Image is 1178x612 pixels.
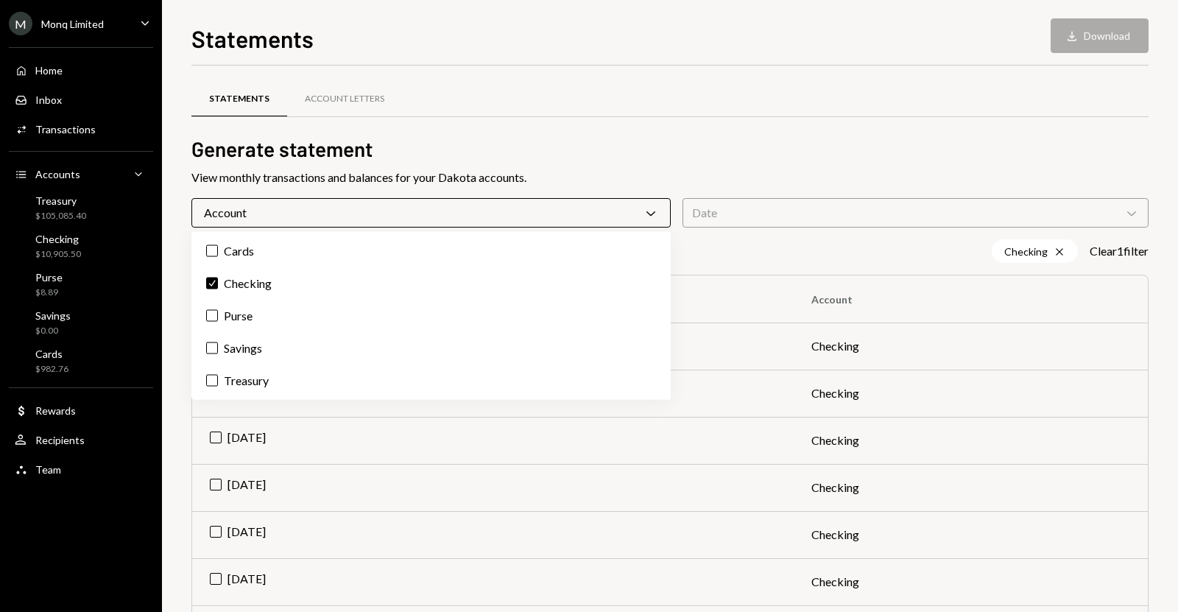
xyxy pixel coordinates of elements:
div: Accounts [35,168,80,180]
a: Purse$8.89 [9,267,153,302]
div: Checking [35,233,81,245]
div: Monq Limited [41,18,104,30]
button: Clear1filter [1090,244,1149,259]
td: Checking [794,323,1148,370]
a: Accounts [9,161,153,187]
button: Treasury [206,375,218,387]
td: Checking [794,464,1148,511]
div: Recipients [35,434,85,446]
div: Home [35,64,63,77]
a: Statements [191,80,287,118]
div: $982.76 [35,363,68,376]
div: Account Letters [305,93,384,105]
button: Purse [206,310,218,322]
label: Purse [197,303,665,329]
label: Checking [197,270,665,297]
td: Checking [794,417,1148,464]
div: Team [35,463,61,476]
div: Inbox [35,94,62,106]
h1: Statements [191,24,314,53]
label: Savings [197,335,665,362]
div: Savings [35,309,71,322]
a: Checking$10,905.50 [9,228,153,264]
td: Checking [794,558,1148,605]
div: Rewards [35,404,76,417]
a: Savings$0.00 [9,305,153,340]
button: Savings [206,342,218,354]
div: M [9,12,32,35]
div: Transactions [35,123,96,136]
div: Date [683,198,1149,228]
div: $10,905.50 [35,248,81,261]
label: Treasury [197,367,665,394]
a: Home [9,57,153,83]
div: Statements [209,93,269,105]
a: Treasury$105,085.40 [9,190,153,225]
button: Cards [206,245,218,257]
a: Rewards [9,397,153,423]
div: Purse [35,271,63,284]
a: Team [9,456,153,482]
a: Cards$982.76 [9,343,153,379]
div: Checking [992,239,1078,263]
th: Account [794,275,1148,323]
div: $105,085.40 [35,210,86,222]
a: Inbox [9,86,153,113]
div: $8.89 [35,286,63,299]
div: View monthly transactions and balances for your Dakota accounts. [191,169,1149,186]
button: Checking [206,278,218,289]
a: Account Letters [287,80,402,118]
h2: Generate statement [191,135,1149,163]
a: Transactions [9,116,153,142]
a: Recipients [9,426,153,453]
td: Checking [794,511,1148,558]
label: Cards [197,238,665,264]
td: Checking [794,370,1148,417]
div: $0.00 [35,325,71,337]
div: Cards [35,348,68,360]
div: Account [191,198,671,228]
div: Treasury [35,194,86,207]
